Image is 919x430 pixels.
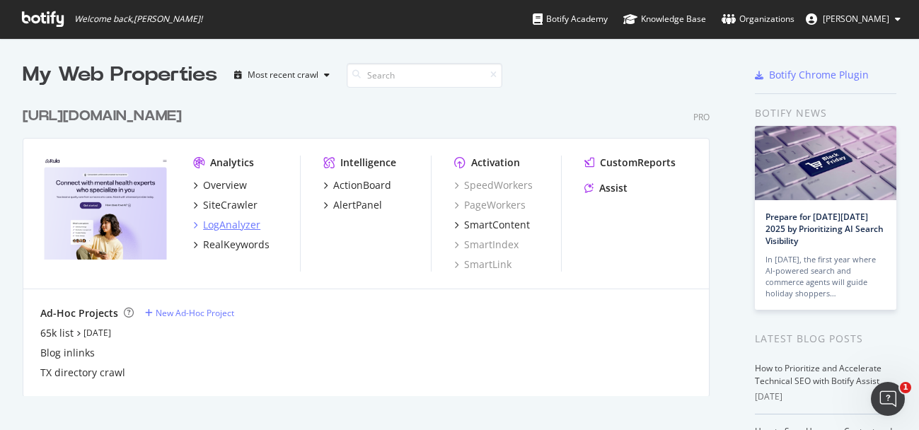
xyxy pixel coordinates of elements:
[755,68,869,82] a: Botify Chrome Plugin
[755,331,896,347] div: Latest Blog Posts
[323,198,382,212] a: AlertPanel
[229,64,335,86] button: Most recent crawl
[145,307,234,319] a: New Ad-Hoc Project
[193,238,270,252] a: RealKeywords
[340,156,396,170] div: Intelligence
[454,257,511,272] a: SmartLink
[900,382,911,393] span: 1
[623,12,706,26] div: Knowledge Base
[871,382,905,416] iframe: Intercom live chat
[203,238,270,252] div: RealKeywords
[40,156,170,260] img: https://www.rula.com/
[755,126,896,200] img: Prepare for Black Friday 2025 by Prioritizing AI Search Visibility
[323,178,391,192] a: ActionBoard
[203,198,258,212] div: SiteCrawler
[533,12,608,26] div: Botify Academy
[599,181,628,195] div: Assist
[248,71,318,79] div: Most recent crawl
[464,218,530,232] div: SmartContent
[74,13,202,25] span: Welcome back, [PERSON_NAME] !
[83,327,111,339] a: [DATE]
[210,156,254,170] div: Analytics
[23,106,187,127] a: [URL][DOMAIN_NAME]
[23,89,721,396] div: grid
[454,178,533,192] a: SpeedWorkers
[454,218,530,232] a: SmartContent
[40,366,125,380] a: TX directory crawl
[203,178,247,192] div: Overview
[722,12,794,26] div: Organizations
[23,106,182,127] div: [URL][DOMAIN_NAME]
[693,111,710,123] div: Pro
[40,326,74,340] a: 65k list
[584,181,628,195] a: Assist
[765,254,886,299] div: In [DATE], the first year where AI-powered search and commerce agents will guide holiday shoppers…
[755,390,896,403] div: [DATE]
[333,198,382,212] div: AlertPanel
[600,156,676,170] div: CustomReports
[23,61,217,89] div: My Web Properties
[755,362,882,387] a: How to Prioritize and Accelerate Technical SEO with Botify Assist
[823,13,889,25] span: Nick Schurk
[333,178,391,192] div: ActionBoard
[193,198,258,212] a: SiteCrawler
[794,8,912,30] button: [PERSON_NAME]
[193,218,260,232] a: LogAnalyzer
[347,63,502,88] input: Search
[203,218,260,232] div: LogAnalyzer
[765,211,884,247] a: Prepare for [DATE][DATE] 2025 by Prioritizing AI Search Visibility
[156,307,234,319] div: New Ad-Hoc Project
[454,238,519,252] a: SmartIndex
[755,105,896,121] div: Botify news
[40,346,95,360] a: Blog inlinks
[584,156,676,170] a: CustomReports
[40,306,118,320] div: Ad-Hoc Projects
[471,156,520,170] div: Activation
[769,68,869,82] div: Botify Chrome Plugin
[454,198,526,212] a: PageWorkers
[193,178,247,192] a: Overview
